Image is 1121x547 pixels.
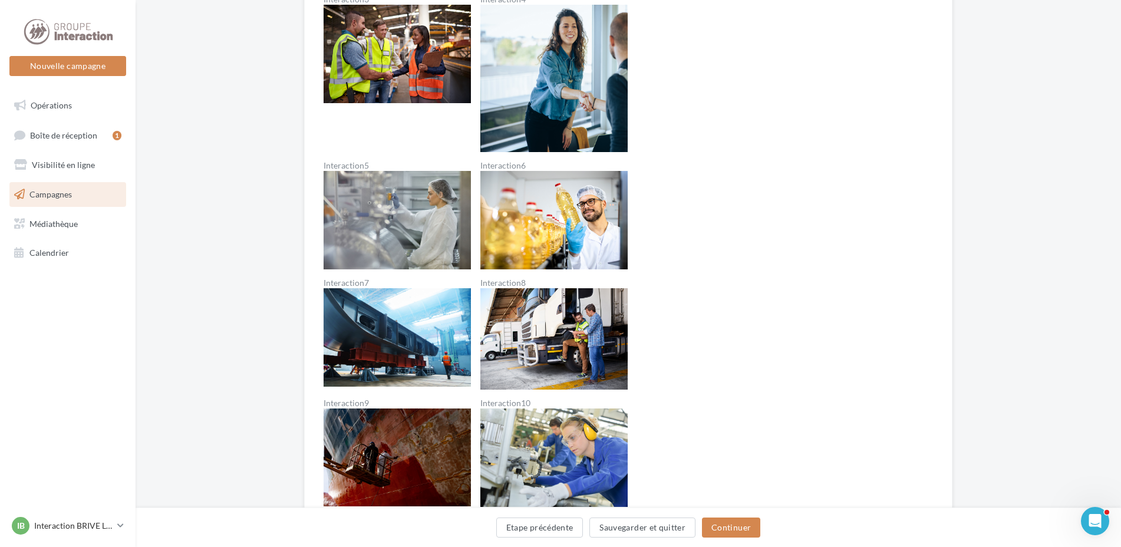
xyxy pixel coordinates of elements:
[480,279,628,287] label: Interaction8
[30,130,97,140] span: Boîte de réception
[480,162,628,170] label: Interaction6
[7,240,128,265] a: Calendrier
[324,288,471,387] img: Interaction7
[113,131,121,140] div: 1
[7,182,128,207] a: Campagnes
[480,171,628,269] img: Interaction6
[34,520,113,532] p: Interaction BRIVE LA GAILLARDE
[589,518,695,538] button: Sauvegarder et quitter
[29,248,69,258] span: Calendrier
[29,218,78,228] span: Médiathèque
[31,100,72,110] span: Opérations
[9,515,126,537] a: IB Interaction BRIVE LA GAILLARDE
[7,212,128,236] a: Médiathèque
[480,5,628,152] img: Interaction4
[7,93,128,118] a: Opérations
[17,520,25,532] span: IB
[324,171,471,269] img: Interaction5
[1081,507,1109,535] iframe: Intercom live chat
[7,153,128,177] a: Visibilité en ligne
[324,279,471,287] label: Interaction7
[7,123,128,148] a: Boîte de réception1
[324,162,471,170] label: Interaction5
[480,288,628,390] img: Interaction8
[324,399,471,407] label: Interaction9
[480,399,628,407] label: Interaction10
[702,518,760,538] button: Continuer
[32,160,95,170] span: Visibilité en ligne
[9,56,126,76] button: Nouvelle campagne
[324,5,471,103] img: Interaction3
[496,518,583,538] button: Etape précédente
[324,408,471,507] img: Interaction9
[480,408,628,507] img: Interaction10
[29,189,72,199] span: Campagnes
